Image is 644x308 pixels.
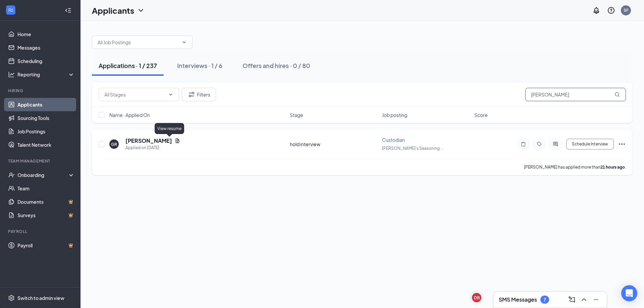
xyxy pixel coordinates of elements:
a: Sourcing Tools [17,111,75,125]
div: Payroll [8,229,73,234]
span: Score [474,112,488,118]
h3: SMS Messages [499,296,537,303]
div: Switch to admin view [17,295,64,301]
h1: Applicants [92,5,134,16]
svg: ChevronDown [181,40,187,45]
svg: Document [175,138,180,143]
button: Filter Filters [182,88,216,101]
svg: UserCheck [8,172,15,178]
b: 21 hours ago [600,165,625,170]
input: All Stages [104,91,165,98]
a: Team [17,182,75,195]
a: Job Postings [17,125,75,138]
span: Stage [290,112,303,118]
p: [PERSON_NAME] has applied more than . [524,164,626,170]
div: Reporting [17,71,75,78]
span: Job posting [382,112,407,118]
svg: ChevronDown [137,6,145,14]
a: DocumentsCrown [17,195,75,208]
svg: Note [519,141,527,147]
button: Minimize [591,294,601,305]
div: Hiring [8,88,73,94]
span: Custodian [382,137,405,143]
input: Search in applications [525,88,626,101]
svg: ComposeMessage [568,296,576,304]
svg: WorkstreamLogo [7,7,14,13]
svg: QuestionInfo [607,6,615,14]
svg: Settings [8,295,15,301]
a: Talent Network [17,138,75,151]
div: Offers and hires · 0 / 80 [243,61,310,70]
div: Team Management [8,158,73,164]
div: Interviews · 1 / 6 [177,61,222,70]
div: hold interview [290,141,378,147]
svg: Ellipses [618,140,626,148]
svg: ChevronDown [168,92,173,97]
h5: [PERSON_NAME] [125,137,172,144]
a: Home [17,27,75,41]
svg: Notifications [592,6,600,14]
a: PayrollCrown [17,239,75,252]
a: Scheduling [17,54,75,68]
div: SF [624,7,629,13]
a: SurveysCrown [17,208,75,222]
a: Applicants [17,98,75,111]
svg: Filter [187,90,196,99]
span: [PERSON_NAME]'s Seasoning ... [382,146,443,151]
div: Onboarding [17,172,69,178]
div: View resume [155,123,184,134]
button: ChevronUp [579,294,589,305]
div: Applied on [DATE] [125,144,180,151]
div: DB [474,295,480,301]
svg: ChevronUp [580,296,588,304]
button: ComposeMessage [567,294,577,305]
div: Open Intercom Messenger [621,285,637,301]
div: 7 [543,297,546,303]
button: Schedule Interview [566,139,614,149]
svg: MagnifyingGlass [614,92,620,97]
svg: Analysis [8,71,15,78]
div: GR [111,141,117,147]
svg: ActiveChat [551,141,559,147]
div: Applications · 1 / 237 [99,61,157,70]
a: Messages [17,41,75,54]
span: Name · Applied On [109,112,150,118]
svg: Tag [535,141,543,147]
svg: Minimize [592,296,600,304]
svg: Collapse [65,7,71,14]
input: All Job Postings [98,39,179,46]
